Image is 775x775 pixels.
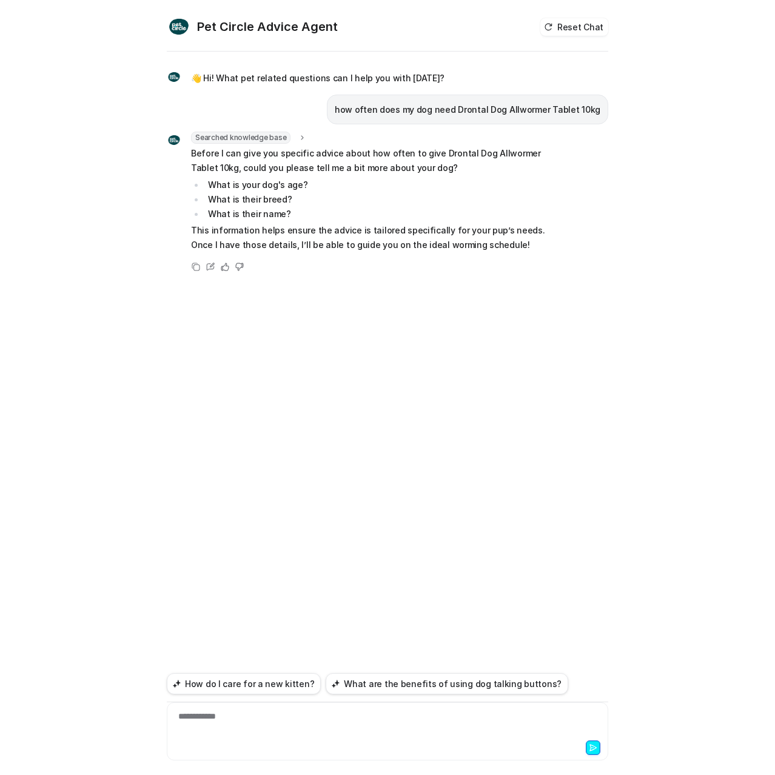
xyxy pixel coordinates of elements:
span: Searched knowledge base [191,132,290,144]
img: Widget [167,70,181,84]
button: What are the benefits of using dog talking buttons? [326,673,568,694]
h2: Pet Circle Advice Agent [197,18,338,35]
li: What is their name? [204,207,546,221]
p: Before I can give you specific advice about how often to give Drontal Dog Allwormer Tablet 10kg, ... [191,146,546,175]
p: 👋 Hi! What pet related questions can I help you with [DATE]? [191,71,445,86]
li: What is their breed? [204,192,546,207]
img: Widget [167,15,191,39]
button: How do I care for a new kitten? [167,673,321,694]
p: This information helps ensure the advice is tailored specifically for your pup’s needs. Once I ha... [191,223,546,252]
img: Widget [167,133,181,147]
p: how often does my dog need Drontal Dog Allwormer Tablet 10kg [335,102,600,117]
button: Reset Chat [540,18,608,36]
li: What is your dog's age? [204,178,546,192]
